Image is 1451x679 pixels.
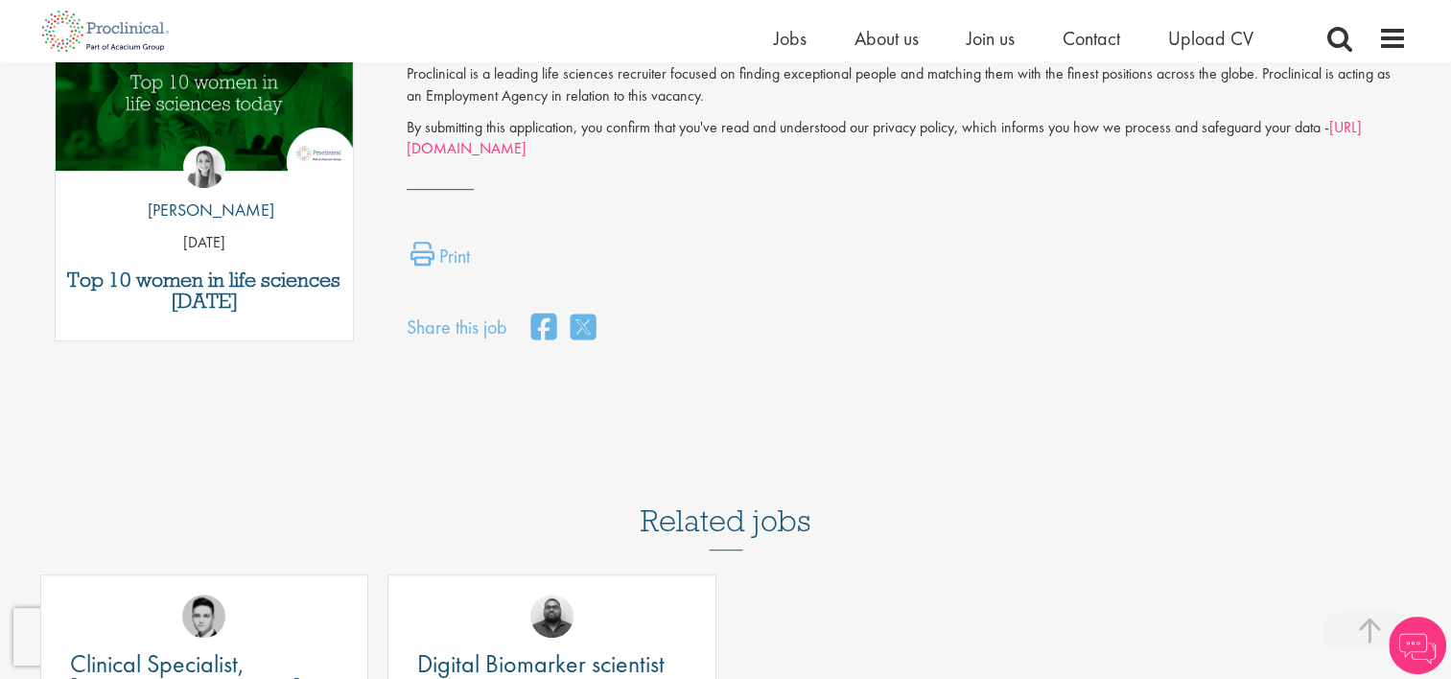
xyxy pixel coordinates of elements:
a: Top 10 women in life sciences [DATE] [65,269,344,312]
a: About us [854,26,919,51]
a: Link to a post [56,16,354,186]
img: Ashley Bennett [530,595,573,638]
a: share on facebook [531,308,556,349]
a: Digital Biomarker scientist [417,652,687,676]
label: Share this job [407,314,507,341]
a: Upload CV [1168,26,1253,51]
img: Connor Lynes [182,595,225,638]
a: Hannah Burke [PERSON_NAME] [133,146,274,232]
a: Jobs [774,26,807,51]
img: Top 10 women in life sciences today [56,16,354,171]
a: Contact [1063,26,1120,51]
h3: Related jobs [641,457,811,550]
p: Proclinical is a leading life sciences recruiter focused on finding exceptional people and matchi... [407,63,1407,107]
p: [DATE] [56,232,354,254]
img: Hannah Burke [183,146,225,188]
a: [URL][DOMAIN_NAME] [407,117,1362,159]
p: [PERSON_NAME] [133,198,274,222]
iframe: reCAPTCHA [13,608,259,666]
img: Chatbot [1389,617,1446,674]
p: By submitting this application, you confirm that you've read and understood our privacy policy, w... [407,117,1407,161]
a: share on twitter [571,308,596,349]
a: Print [410,242,470,280]
a: Join us [967,26,1015,51]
